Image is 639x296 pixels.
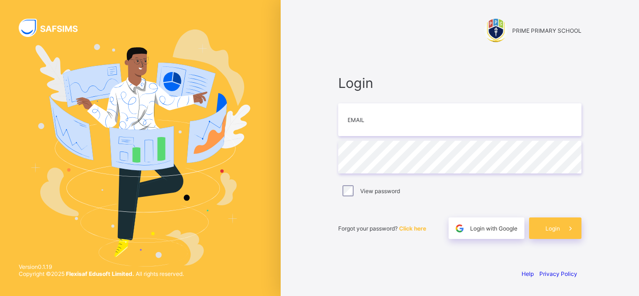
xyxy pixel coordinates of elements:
[399,225,426,232] a: Click here
[66,270,134,277] strong: Flexisaf Edusoft Limited.
[338,225,426,232] span: Forgot your password?
[454,223,465,234] img: google.396cfc9801f0270233282035f929180a.svg
[470,225,517,232] span: Login with Google
[19,263,184,270] span: Version 0.1.19
[512,27,581,34] span: PRIME PRIMARY SCHOOL
[19,19,89,37] img: SAFSIMS Logo
[19,270,184,277] span: Copyright © 2025 All rights reserved.
[338,75,581,91] span: Login
[522,270,534,277] a: Help
[539,270,577,277] a: Privacy Policy
[360,188,400,195] label: View password
[545,225,560,232] span: Login
[30,29,251,266] img: Hero Image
